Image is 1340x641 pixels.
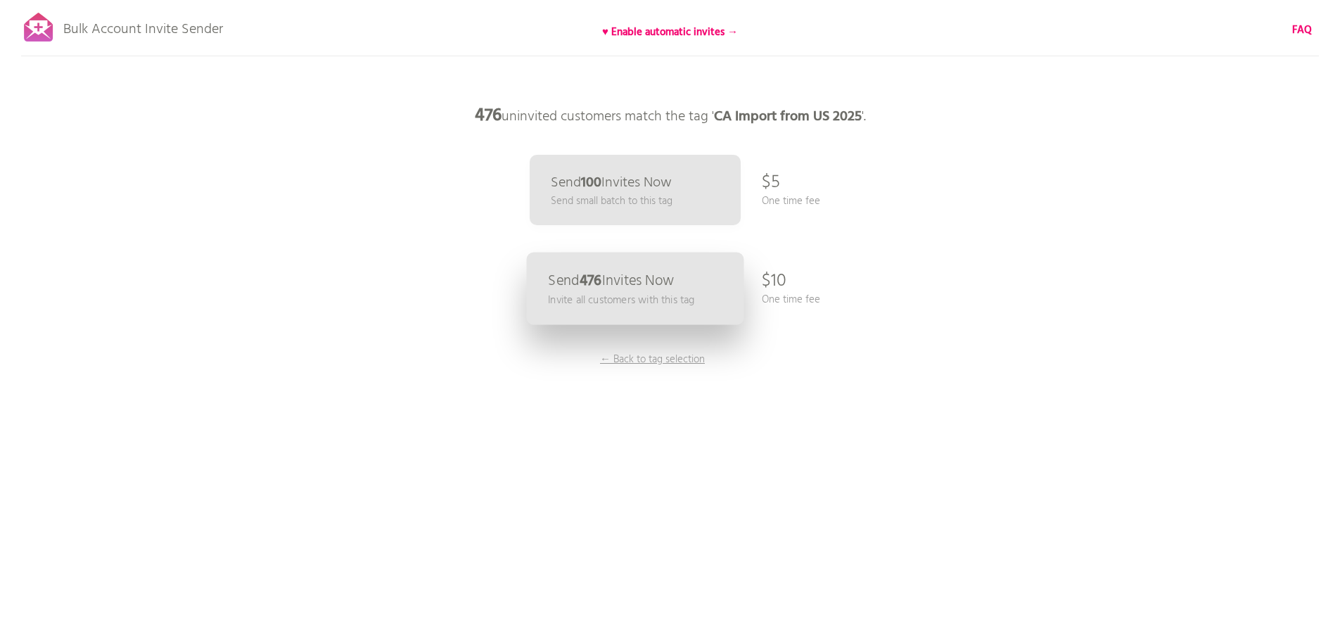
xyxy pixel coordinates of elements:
b: 476 [579,269,601,293]
b: ♥ Enable automatic invites → [602,24,738,41]
b: 476 [475,102,502,130]
p: One time fee [762,292,820,307]
p: ← Back to tag selection [600,352,706,367]
b: 100 [581,172,601,194]
a: Send476Invites Now Invite all customers with this tag [526,253,744,325]
p: Bulk Account Invite Sender [63,8,223,44]
p: Send Invites Now [551,176,672,190]
p: Send small batch to this tag [551,193,672,209]
p: Invite all customers with this tag [548,292,694,308]
p: One time fee [762,193,820,209]
p: $5 [762,162,780,204]
a: Send100Invites Now Send small batch to this tag [530,155,741,225]
b: FAQ [1292,22,1312,39]
p: Send Invites Now [548,274,674,288]
p: uninvited customers match the tag ' '. [459,95,881,137]
a: FAQ [1292,23,1312,38]
b: CA Import from US 2025 [714,106,862,128]
p: $10 [762,260,786,303]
